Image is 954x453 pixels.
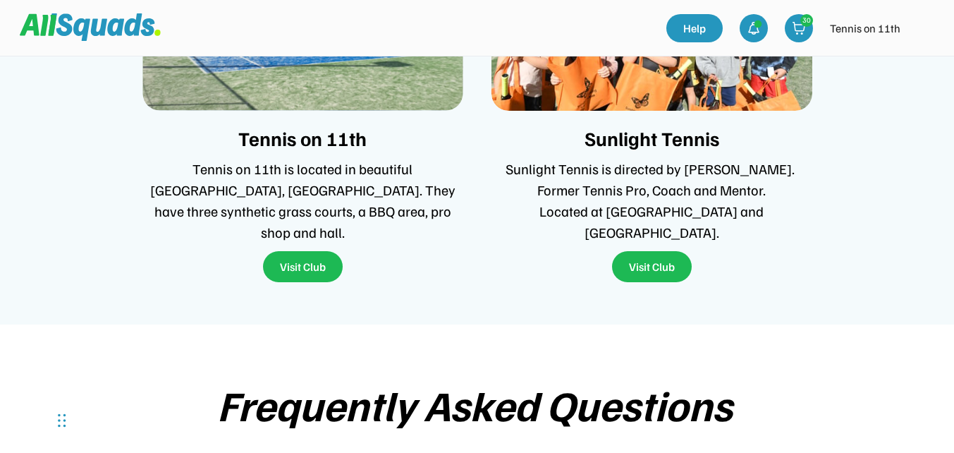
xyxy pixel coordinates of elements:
div: Sunlight Tennis [491,128,812,150]
div: Tennis on 11th is located in beautiful [GEOGRAPHIC_DATA], [GEOGRAPHIC_DATA]. They have three synt... [142,158,463,243]
button: Visit Club [612,251,692,282]
div: Sunlight Tennis is directed by [PERSON_NAME]. Former Tennis Pro, Coach and Mentor. Located at [GE... [491,158,812,243]
img: bell-03%20%281%29.svg [747,21,761,35]
div: Frequently Asked Questions [217,381,738,428]
img: IMG_2979.png [909,14,937,42]
div: Tennis on 11th [142,128,463,150]
img: Squad%20Logo.svg [20,13,161,40]
button: Visit Club [263,251,343,282]
div: Tennis on 11th [830,20,900,37]
a: Help [666,14,723,42]
div: 30 [801,15,812,25]
img: shopping-cart-01%20%281%29.svg [792,21,806,35]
